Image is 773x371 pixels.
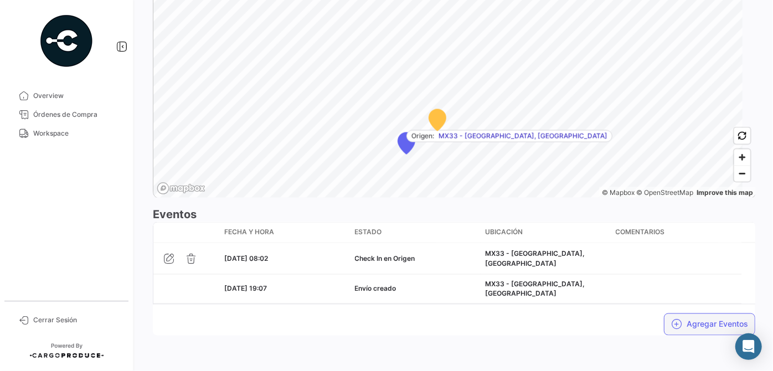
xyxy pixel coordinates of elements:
span: [DATE] 08:02 [224,254,268,262]
span: Comentarios [616,227,665,237]
span: [DATE] 19:07 [224,285,267,293]
button: Zoom in [734,150,750,166]
span: Overview [33,91,120,101]
div: MX33 - [GEOGRAPHIC_DATA], [GEOGRAPHIC_DATA] [485,249,607,269]
div: Map marker [398,132,415,154]
div: MX33 - [GEOGRAPHIC_DATA], [GEOGRAPHIC_DATA] [485,279,607,299]
datatable-header-cell: Comentarios [611,223,742,243]
div: Envío creado [355,284,477,294]
datatable-header-cell: Ubicación [481,223,611,243]
span: Workspace [33,128,120,138]
span: Estado [355,227,382,237]
a: Mapbox logo [157,182,205,195]
div: Map marker [429,109,446,131]
button: Agregar Eventos [664,313,755,336]
a: OpenStreetMap [637,188,694,197]
a: Workspace [9,124,124,143]
datatable-header-cell: Fecha y Hora [220,223,351,243]
span: Órdenes de Compra [33,110,120,120]
a: Mapbox [602,188,635,197]
h3: Eventos [153,207,755,222]
div: Check In en Origen [355,254,477,264]
button: Zoom out [734,166,750,182]
span: MX33 - [GEOGRAPHIC_DATA], [GEOGRAPHIC_DATA] [439,131,607,141]
span: Cerrar Sesión [33,315,120,325]
div: Abrir Intercom Messenger [735,333,762,360]
a: Overview [9,86,124,105]
span: Fecha y Hora [224,227,274,237]
a: Órdenes de Compra [9,105,124,124]
span: Origen: [411,131,434,141]
datatable-header-cell: Estado [351,223,481,243]
img: powered-by.png [39,13,94,69]
a: Map feedback [697,188,753,197]
span: Ubicación [485,227,523,237]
